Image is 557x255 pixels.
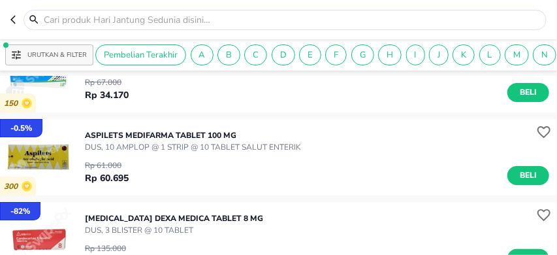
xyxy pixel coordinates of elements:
[85,129,301,141] p: ASPILETS Medifarma TABLET 100 MG
[85,243,129,254] p: Rp 135.000
[507,83,549,102] button: Beli
[272,49,294,61] span: D
[42,13,543,27] input: Cari produk Hari Jantung Sedunia disini…
[217,44,240,65] div: B
[5,44,93,65] button: Urutkan & Filter
[85,171,129,185] p: Rp 60.695
[505,49,528,61] span: M
[533,49,556,61] span: N
[453,49,474,61] span: K
[378,44,402,65] div: H
[27,50,87,60] p: Urutkan & Filter
[300,49,321,61] span: E
[218,49,240,61] span: B
[406,44,425,65] div: I
[10,205,30,217] p: - 82 %
[429,44,449,65] div: J
[517,169,539,182] span: Beli
[4,182,22,192] p: 300
[191,44,214,65] div: A
[517,86,539,99] span: Beli
[507,166,549,185] button: Beli
[96,49,185,61] span: Pembelian Terakhir
[326,49,346,61] span: F
[4,99,22,109] p: 150
[85,160,129,171] p: Rp 61.000
[533,44,556,65] div: N
[85,88,129,102] p: Rp 34.170
[480,49,500,61] span: L
[95,44,186,65] div: Pembelian Terakhir
[85,141,301,153] p: DUS, 10 AMPLOP @ 1 STRIP @ 10 TABLET SALUT ENTERIK
[430,49,448,61] span: J
[325,44,347,65] div: F
[453,44,475,65] div: K
[379,49,401,61] span: H
[191,49,213,61] span: A
[272,44,295,65] div: D
[85,212,263,224] p: [MEDICAL_DATA] Dexa Medica TABLET 8 MG
[299,44,321,65] div: E
[245,49,266,61] span: C
[407,49,424,61] span: I
[479,44,501,65] div: L
[244,44,267,65] div: C
[352,49,374,61] span: G
[10,122,32,134] p: - 0.5 %
[505,44,529,65] div: M
[351,44,374,65] div: G
[85,76,129,88] p: Rp 67.000
[85,224,263,236] p: DUS, 3 BLISTER @ 10 TABLET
